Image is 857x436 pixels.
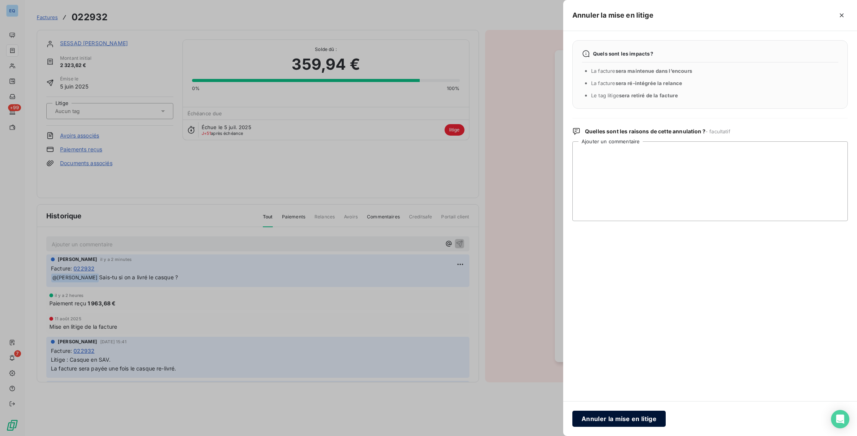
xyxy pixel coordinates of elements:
button: Annuler la mise en litige [572,411,666,427]
span: Quelles sont les raisons de cette annulation ? [585,128,730,135]
span: Le tag litige [591,92,678,98]
span: sera maintenue dans l’encours [616,68,692,74]
span: Quels sont les impacts ? [593,51,653,57]
span: sera ré-intégrée la relance [616,80,683,86]
span: La facture [591,68,692,74]
span: La facture [591,80,683,86]
span: - facultatif [705,128,730,134]
span: sera retiré de la facture [619,92,678,98]
div: Open Intercom Messenger [831,410,849,428]
h5: Annuler la mise en litige [572,10,653,21]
